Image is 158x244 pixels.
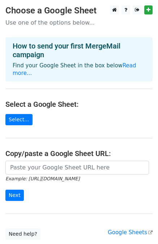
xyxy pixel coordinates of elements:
[5,114,33,125] a: Select...
[5,100,153,109] h4: Select a Google Sheet:
[13,62,145,77] p: Find your Google Sheet in the box below
[5,161,149,174] input: Paste your Google Sheet URL here
[13,62,136,76] a: Read more...
[13,42,145,59] h4: How to send your first MergeMail campaign
[5,176,80,181] small: Example: [URL][DOMAIN_NAME]
[5,190,24,201] input: Next
[5,228,40,240] a: Need help?
[122,209,158,244] iframe: Chat Widget
[108,229,153,236] a: Google Sheets
[5,5,153,16] h3: Choose a Google Sheet
[5,149,153,158] h4: Copy/paste a Google Sheet URL:
[5,19,153,26] p: Use one of the options below...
